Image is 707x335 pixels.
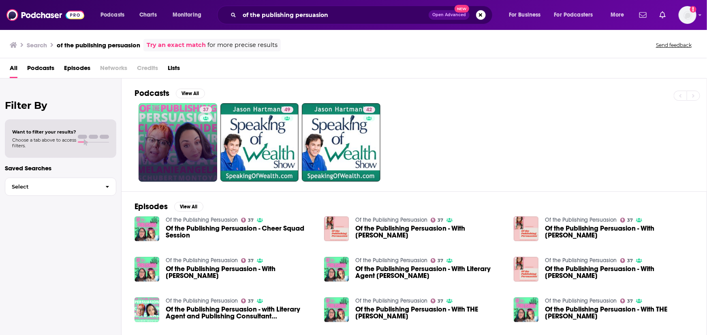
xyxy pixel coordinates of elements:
[135,88,205,98] a: PodcastsView All
[166,306,314,320] a: Of the Publishing Persuasion - with Literary Agent and Publishing Consultant Alex Adsett
[139,103,217,182] a: 37
[438,299,443,303] span: 37
[168,61,180,78] span: Lists
[355,225,504,239] span: Of the Publishing Persuasion - With [PERSON_NAME]
[620,218,633,223] a: 37
[545,225,694,239] a: Of the Publishing Persuasion - With Astrid Scholte
[100,9,124,21] span: Podcasts
[679,6,696,24] span: Logged in as gabrielle.gantz
[6,7,84,23] img: Podchaser - Follow, Share and Rate Podcasts
[139,9,157,21] span: Charts
[636,8,650,22] a: Show notifications dropdown
[627,299,633,303] span: 37
[134,8,162,21] a: Charts
[514,257,538,282] img: Of the Publishing Persuasion - With Emily J. Taylor
[545,265,694,279] a: Of the Publishing Persuasion - With Emily J. Taylor
[166,225,314,239] a: Of the Publishing Persuasion - Cheer Squad Session
[431,258,444,263] a: 37
[514,297,538,322] img: Of the Publishing Persuasion - With THE Margie Fuston
[438,218,443,222] span: 37
[355,306,504,320] span: Of the Publishing Persuasion - With THE [PERSON_NAME]
[166,306,314,320] span: Of the Publishing Persuasion - with Literary Agent and Publishing Consultant [PERSON_NAME]
[64,61,90,78] a: Episodes
[135,297,159,322] a: Of the Publishing Persuasion - with Literary Agent and Publishing Consultant Alex Adsett
[248,299,254,303] span: 37
[166,257,238,264] a: Of the Publishing Persuasion
[241,218,254,223] a: 37
[355,265,504,279] span: Of the Publishing Persuasion - With Literary Agent [PERSON_NAME]
[545,306,694,320] a: Of the Publishing Persuasion - With THE Margie Fuston
[5,178,116,196] button: Select
[5,100,116,111] h2: Filter By
[281,106,293,113] a: 49
[135,216,159,241] img: Of the Publishing Persuasion - Cheer Squad Session
[514,216,538,241] a: Of the Publishing Persuasion - With Astrid Scholte
[241,258,254,263] a: 37
[284,106,290,114] span: 49
[225,6,500,24] div: Search podcasts, credits, & more...
[355,297,427,304] a: Of the Publishing Persuasion
[431,218,444,223] a: 37
[27,61,54,78] a: Podcasts
[203,106,209,114] span: 37
[135,201,168,212] h2: Episodes
[324,216,349,241] img: Of the Publishing Persuasion - With Zoraida Córdova
[5,184,99,189] span: Select
[355,225,504,239] a: Of the Publishing Persuasion - With Zoraida Córdova
[679,6,696,24] img: User Profile
[166,216,238,223] a: Of the Publishing Persuasion
[241,299,254,303] a: 37
[324,257,349,282] img: Of the Publishing Persuasion - With Literary Agent Jennifer Azantian
[302,103,380,182] a: 42
[679,6,696,24] button: Show profile menu
[239,8,429,21] input: Search podcasts, credits, & more...
[545,225,694,239] span: Of the Publishing Persuasion - With [PERSON_NAME]
[554,9,593,21] span: For Podcasters
[173,9,201,21] span: Monitoring
[167,8,212,21] button: open menu
[654,42,694,49] button: Send feedback
[545,216,617,223] a: Of the Publishing Persuasion
[324,297,349,322] img: Of the Publishing Persuasion - With THE Alexa Donne
[176,89,205,98] button: View All
[355,216,427,223] a: Of the Publishing Persuasion
[207,40,278,50] span: for more precise results
[611,9,624,21] span: More
[363,106,375,113] a: 42
[545,257,617,264] a: Of the Publishing Persuasion
[200,106,212,113] a: 37
[135,201,203,212] a: EpisodesView All
[627,218,633,222] span: 37
[509,9,541,21] span: For Business
[100,61,127,78] span: Networks
[5,164,116,172] p: Saved Searches
[620,299,633,303] a: 37
[166,265,314,279] span: Of the Publishing Persuasion - With [PERSON_NAME]
[355,257,427,264] a: Of the Publishing Persuasion
[166,265,314,279] a: Of the Publishing Persuasion - With Sara Hashem
[166,297,238,304] a: Of the Publishing Persuasion
[12,129,76,135] span: Want to filter your results?
[656,8,669,22] a: Show notifications dropdown
[545,265,694,279] span: Of the Publishing Persuasion - With [PERSON_NAME]
[248,218,254,222] span: 37
[135,257,159,282] img: Of the Publishing Persuasion - With Sara Hashem
[620,258,633,263] a: 37
[455,5,469,13] span: New
[10,61,17,78] a: All
[220,103,299,182] a: 49
[27,41,47,49] h3: Search
[147,40,206,50] a: Try an exact match
[248,259,254,263] span: 37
